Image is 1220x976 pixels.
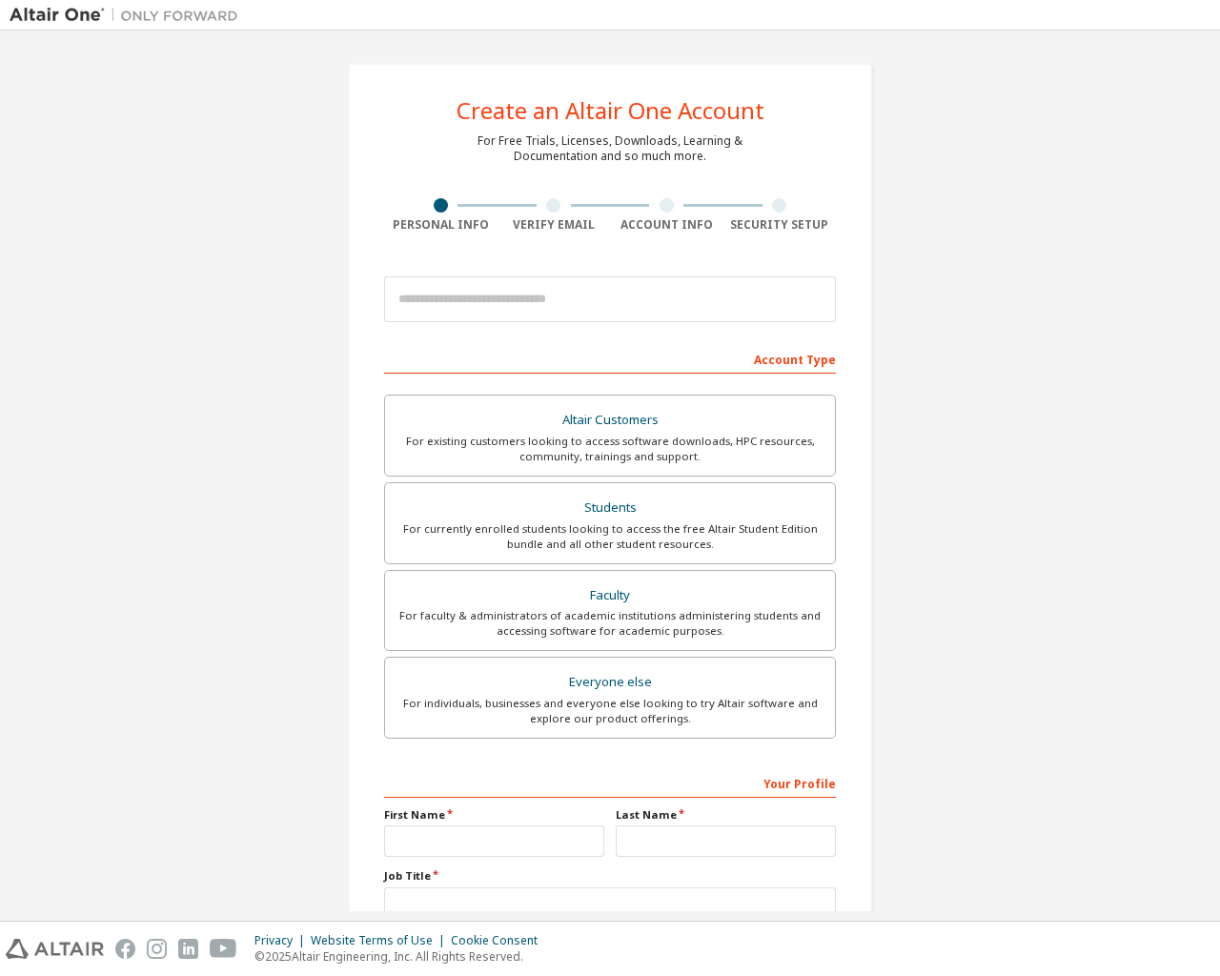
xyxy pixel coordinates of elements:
[396,495,823,521] div: Students
[457,99,764,122] div: Create an Altair One Account
[178,939,198,959] img: linkedin.svg
[616,807,836,823] label: Last Name
[254,948,549,965] p: © 2025 Altair Engineering, Inc. All Rights Reserved.
[396,582,823,609] div: Faculty
[478,133,742,164] div: For Free Trials, Licenses, Downloads, Learning & Documentation and so much more.
[723,217,837,233] div: Security Setup
[115,939,135,959] img: facebook.svg
[396,669,823,696] div: Everyone else
[396,521,823,552] div: For currently enrolled students looking to access the free Altair Student Edition bundle and all ...
[254,933,311,948] div: Privacy
[210,939,237,959] img: youtube.svg
[384,217,498,233] div: Personal Info
[396,608,823,639] div: For faculty & administrators of academic institutions administering students and accessing softwa...
[384,343,836,374] div: Account Type
[384,767,836,798] div: Your Profile
[396,407,823,434] div: Altair Customers
[384,807,604,823] label: First Name
[610,217,723,233] div: Account Info
[396,434,823,464] div: For existing customers looking to access software downloads, HPC resources, community, trainings ...
[451,933,549,948] div: Cookie Consent
[147,939,167,959] img: instagram.svg
[396,696,823,726] div: For individuals, businesses and everyone else looking to try Altair software and explore our prod...
[498,217,611,233] div: Verify Email
[10,6,248,25] img: Altair One
[311,933,451,948] div: Website Terms of Use
[384,868,836,884] label: Job Title
[6,939,104,959] img: altair_logo.svg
